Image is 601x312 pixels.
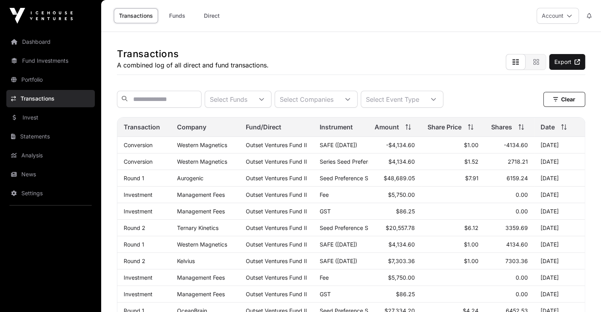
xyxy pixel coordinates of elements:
a: Aurogenic [177,175,203,181]
div: Select Funds [205,91,252,107]
a: Conversion [124,158,153,165]
a: Fund Investments [6,52,95,69]
a: News [6,166,95,183]
p: Management Fees [177,274,233,281]
button: Account [537,8,579,24]
span: SAFE ([DATE]) [320,142,357,148]
span: $7.91 [465,175,479,181]
span: Amount [375,122,399,132]
span: $1.00 [464,241,479,248]
td: $86.25 [368,203,422,220]
p: Management Fees [177,208,233,215]
span: GST [320,291,331,297]
a: Kelvius [177,258,195,264]
td: [DATE] [534,253,585,269]
a: Western Magnetics [177,142,227,148]
span: 0.00 [516,191,528,198]
td: [DATE] [534,286,585,303]
a: Round 2 [124,224,145,231]
a: Ternary Kinetics [177,224,219,231]
p: Management Fees [177,291,233,297]
span: Fund/Direct [246,122,281,132]
a: Invest [6,109,95,126]
a: Outset Ventures Fund II [246,158,307,165]
a: Outset Ventures Fund II [246,142,307,148]
td: $5,750.00 [368,269,422,286]
span: Company [177,122,206,132]
a: Round 1 [124,241,144,248]
a: Statements [6,128,95,145]
span: 7303.36 [505,258,528,264]
a: Direct [196,8,228,23]
td: $4,134.60 [368,153,422,170]
td: $5,750.00 [368,187,422,203]
span: 0.00 [516,274,528,281]
a: Analysis [6,147,95,164]
a: Transactions [6,90,95,107]
span: Share Price [428,122,462,132]
span: 4134.60 [506,241,528,248]
a: Investment [124,274,153,281]
div: Select Event Type [361,91,424,107]
a: Conversion [124,142,153,148]
td: [DATE] [534,220,585,236]
span: Date [541,122,555,132]
a: Transactions [114,8,158,23]
span: SAFE ([DATE]) [320,258,357,264]
button: Clear [543,92,585,107]
span: Seed Preference Shares [320,175,382,181]
a: Western Magnetics [177,158,227,165]
td: $86.25 [368,286,422,303]
p: A combined log of all direct and fund transactions. [117,60,269,70]
a: Outset Ventures Fund II [246,175,307,181]
iframe: Chat Widget [561,274,601,312]
span: $1.52 [464,158,479,165]
td: [DATE] [534,153,585,170]
a: Investment [124,291,153,297]
td: -$4,134.60 [368,137,422,153]
a: Western Magnetics [177,241,227,248]
span: SAFE ([DATE]) [320,241,357,248]
td: [DATE] [534,170,585,187]
span: 2718.21 [508,158,528,165]
span: $6.12 [464,224,479,231]
a: Outset Ventures Fund II [246,191,307,198]
p: Management Fees [177,191,233,198]
a: Funds [161,8,193,23]
span: GST [320,208,331,215]
td: $7,303.36 [368,253,422,269]
td: $48,689.05 [368,170,422,187]
div: Select Companies [275,91,338,107]
td: [DATE] [534,203,585,220]
a: Export [549,54,585,70]
span: $1.00 [464,258,479,264]
a: Investment [124,208,153,215]
a: Outset Ventures Fund II [246,258,307,264]
a: Settings [6,185,95,202]
td: [DATE] [534,269,585,286]
a: Portfolio [6,71,95,88]
span: Transaction [124,122,160,132]
td: $4,134.60 [368,236,422,253]
h1: Transactions [117,48,269,60]
span: Series Seed Preferred Stock [320,158,393,165]
span: Fee [320,191,329,198]
a: Investment [124,191,153,198]
span: Fee [320,274,329,281]
span: Shares [491,122,512,132]
span: 0.00 [516,291,528,297]
span: Seed Preference Shares [320,224,382,231]
a: Outset Ventures Fund II [246,224,307,231]
a: Round 2 [124,258,145,264]
span: Instrument [320,122,353,132]
a: Outset Ventures Fund II [246,291,307,297]
a: Outset Ventures Fund II [246,274,307,281]
span: 3359.69 [505,224,528,231]
td: [DATE] [534,236,585,253]
span: $1.00 [464,142,479,148]
span: 6159.24 [507,175,528,181]
td: $20,557.78 [368,220,422,236]
td: [DATE] [534,137,585,153]
td: [DATE] [534,187,585,203]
